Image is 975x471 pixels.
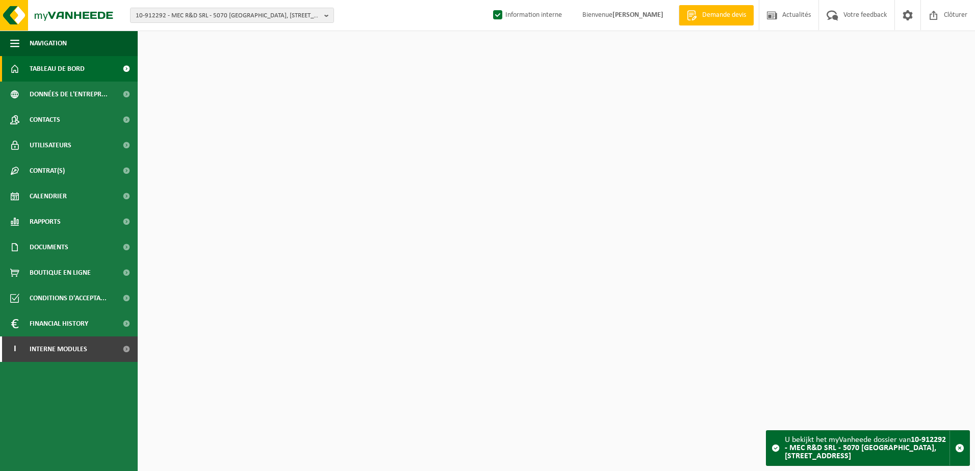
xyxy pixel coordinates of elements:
[30,107,60,133] span: Contacts
[30,184,67,209] span: Calendrier
[30,158,65,184] span: Contrat(s)
[30,31,67,56] span: Navigation
[10,336,19,362] span: I
[130,8,334,23] button: 10-912292 - MEC R&D SRL - 5070 [GEOGRAPHIC_DATA], [STREET_ADDRESS]
[30,311,88,336] span: Financial History
[30,209,61,234] span: Rapports
[700,10,749,20] span: Demande devis
[30,56,85,82] span: Tableau de bord
[30,260,91,285] span: Boutique en ligne
[30,336,87,362] span: Interne modules
[785,436,946,460] strong: 10-912292 - MEC R&D SRL - 5070 [GEOGRAPHIC_DATA], [STREET_ADDRESS]
[30,82,108,107] span: Données de l'entrepr...
[136,8,320,23] span: 10-912292 - MEC R&D SRL - 5070 [GEOGRAPHIC_DATA], [STREET_ADDRESS]
[30,285,107,311] span: Conditions d'accepta...
[491,8,562,23] label: Information interne
[30,234,68,260] span: Documents
[679,5,754,25] a: Demande devis
[30,133,71,158] span: Utilisateurs
[612,11,663,19] strong: [PERSON_NAME]
[785,431,950,465] div: U bekijkt het myVanheede dossier van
